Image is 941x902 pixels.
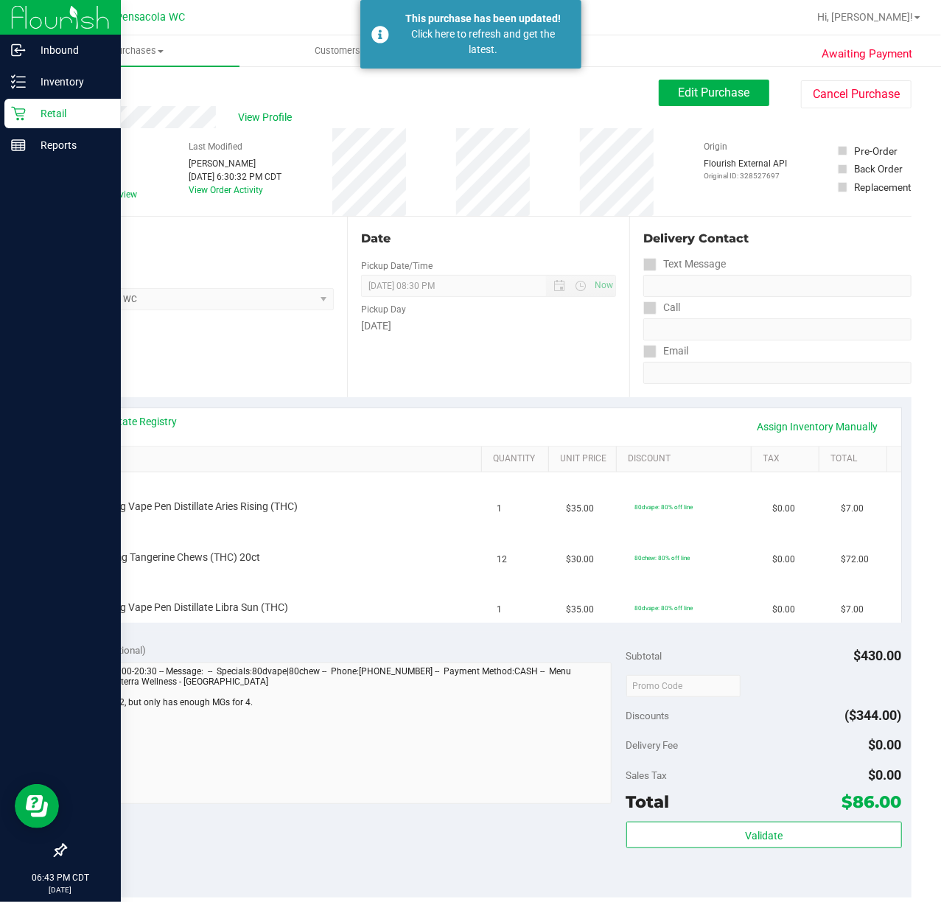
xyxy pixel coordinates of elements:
span: $35.00 [566,603,594,617]
a: View Order Activity [189,185,263,195]
label: Pickup Day [361,303,406,316]
div: Location [65,230,334,248]
inline-svg: Retail [11,106,26,121]
inline-svg: Reports [11,138,26,153]
span: 80dvape: 80% off line [634,503,693,511]
a: Assign Inventory Manually [748,414,888,439]
span: Discounts [626,702,670,729]
a: Total [830,453,881,465]
a: Discount [628,453,746,465]
span: $0.00 [869,767,902,783]
span: Delivery Fee [626,739,679,751]
div: Flourish External API [704,157,788,181]
span: HT 5mg Tangerine Chews (THC) 20ct [92,550,261,564]
p: Original ID: 328527697 [704,170,788,181]
span: Sales Tax [626,769,668,781]
a: Tax [763,453,814,465]
input: Format: (999) 999-9999 [643,275,912,297]
span: $86.00 [842,791,902,812]
span: $0.00 [772,603,795,617]
span: Subtotal [626,650,662,662]
span: Customers [240,44,443,57]
span: $0.00 [772,502,795,516]
span: Awaiting Payment [822,46,913,63]
input: Format: (999) 999-9999 [643,318,912,340]
span: 1 [497,603,503,617]
button: Validate [626,822,902,848]
span: $35.00 [566,502,594,516]
span: 1 [497,502,503,516]
div: Click here to refresh and get the latest. [397,27,570,57]
span: Total [626,791,670,812]
div: [PERSON_NAME] [189,157,281,170]
span: $72.00 [841,553,869,567]
label: Last Modified [189,140,242,153]
span: $7.00 [841,502,864,516]
button: Cancel Purchase [801,80,912,108]
span: FT 0.3g Vape Pen Distillate Aries Rising (THC) [92,500,298,514]
label: Email [643,340,688,362]
label: Text Message [643,254,726,275]
inline-svg: Inventory [11,74,26,89]
p: Inventory [26,73,114,91]
inline-svg: Inbound [11,43,26,57]
span: Hi, [PERSON_NAME]! [817,11,913,23]
div: Pre-Order [854,144,898,158]
span: Pensacola WC [116,11,185,24]
div: [DATE] [361,318,616,334]
span: Purchases [35,44,239,57]
span: 80chew: 80% off line [634,554,690,562]
div: [DATE] 6:30:32 PM CDT [189,170,281,183]
span: Edit Purchase [679,85,750,99]
span: $0.00 [772,553,795,567]
span: View Profile [238,110,297,125]
a: SKU [87,453,475,465]
p: Retail [26,105,114,122]
div: This purchase has been updated! [397,11,570,27]
p: 06:43 PM CDT [7,871,114,884]
a: View State Registry [89,414,178,429]
span: 80dvape: 80% off line [634,604,693,612]
div: Delivery Contact [643,230,912,248]
a: Customers [239,35,444,66]
label: Call [643,297,680,318]
span: $0.00 [869,737,902,752]
div: Date [361,230,616,248]
div: Back Order [854,161,903,176]
span: Validate [745,830,783,842]
iframe: Resource center [15,784,59,828]
p: [DATE] [7,884,114,895]
span: $30.00 [566,553,594,567]
button: Edit Purchase [659,80,769,106]
span: $7.00 [841,603,864,617]
span: FT 0.3g Vape Pen Distillate Libra Sun (THC) [92,601,289,615]
a: Unit Price [561,453,611,465]
span: ($344.00) [845,707,902,723]
input: Promo Code [626,675,741,697]
label: Pickup Date/Time [361,259,433,273]
p: Reports [26,136,114,154]
label: Origin [704,140,728,153]
a: Purchases [35,35,239,66]
span: $430.00 [854,648,902,663]
p: Inbound [26,41,114,59]
div: Replacement [854,180,911,195]
a: Quantity [493,453,543,465]
span: 12 [497,553,508,567]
